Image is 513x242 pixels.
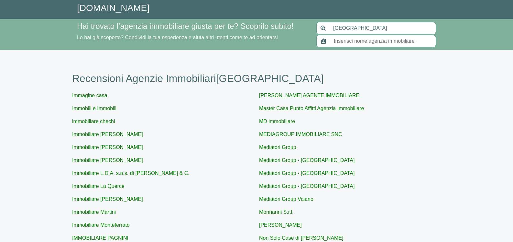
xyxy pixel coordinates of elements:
p: Lo hai già scoperto? Condividi la tua esperienza e aiuta altri utenti come te ad orientarsi [77,34,309,41]
a: Mediatori Group - [GEOGRAPHIC_DATA] [259,170,355,176]
a: immobiliare chechi [72,119,115,124]
a: [PERSON_NAME] AGENTE IMMOBILIARE [259,93,359,98]
a: IMMOBILIARE PAGNINI [72,235,128,241]
a: Non Solo Case di [PERSON_NAME] [259,235,344,241]
a: Master Casa Punto Affitti Agenzia Immobiliare [259,106,364,111]
a: Immobiliare Monteferrato [72,222,130,228]
a: Immobiliare [PERSON_NAME] [72,157,143,163]
a: MEDIAGROUP IMMOBILIARE SNC [259,132,342,137]
a: Mediatori Group - [GEOGRAPHIC_DATA] [259,157,355,163]
input: Inserisci nome agenzia immobiliare [330,35,436,47]
a: Immobiliare [PERSON_NAME] [72,196,143,202]
a: Monnanni S.r.l. [259,209,294,215]
a: Immagine casa [72,93,107,98]
a: Mediatori Group - [GEOGRAPHIC_DATA] [259,183,355,189]
h1: Recensioni Agenzie Immobiliari [GEOGRAPHIC_DATA] [72,72,441,85]
a: Immobiliare La Querce [72,183,125,189]
a: [PERSON_NAME] [259,222,302,228]
a: Immobili e Immobili [72,106,116,111]
h4: Hai trovato l’agenzia immobiliare giusta per te? Scoprilo subito! [77,22,309,31]
a: [DOMAIN_NAME] [77,3,149,13]
a: Mediatori Group [259,144,296,150]
input: Inserisci area di ricerca (Comune o Provincia) [329,22,436,34]
a: MD immobiliare [259,119,295,124]
a: Immobiliare L.D.A. s.a.s. di [PERSON_NAME] & C. [72,170,190,176]
a: Mediatori Group Vaiano [259,196,313,202]
a: Immobiliare [PERSON_NAME] [72,144,143,150]
a: Immobiliare Martini [72,209,116,215]
a: Immobiliare [PERSON_NAME] [72,132,143,137]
